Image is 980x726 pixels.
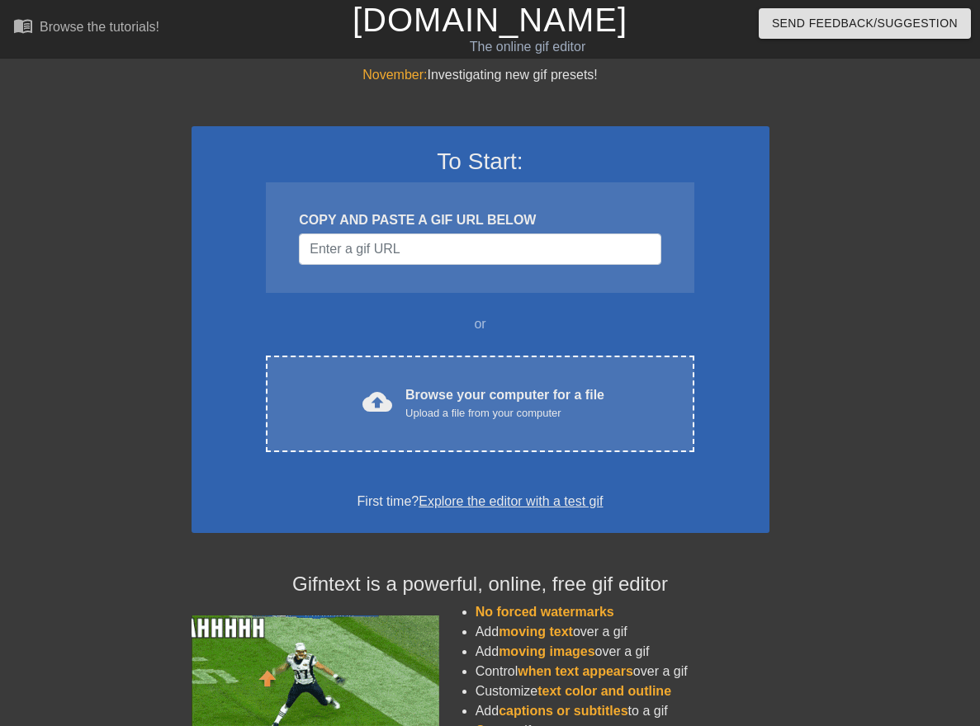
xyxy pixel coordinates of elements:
div: Investigating new gif presets! [192,65,769,85]
span: moving images [499,644,594,658]
li: Add over a gif [476,622,769,642]
span: cloud_upload [362,387,392,417]
h4: Gifntext is a powerful, online, free gif editor [192,573,769,596]
span: menu_book [13,16,33,35]
button: Send Feedback/Suggestion [759,8,971,39]
span: moving text [499,625,573,639]
a: [DOMAIN_NAME] [353,2,627,38]
div: or [234,314,727,334]
input: Username [299,233,660,265]
li: Add to a gif [476,701,769,721]
div: Upload a file from your computer [405,405,604,422]
div: Browse the tutorials! [40,20,159,34]
div: First time? [213,492,748,511]
li: Control over a gif [476,662,769,681]
li: Add over a gif [476,642,769,662]
li: Customize [476,681,769,701]
span: Send Feedback/Suggestion [772,13,958,34]
span: when text appears [518,664,633,678]
span: November: [362,68,427,82]
a: Browse the tutorials! [13,16,159,41]
h3: To Start: [213,148,748,176]
div: COPY AND PASTE A GIF URL BELOW [299,210,660,230]
div: Browse your computer for a file [405,385,604,422]
span: text color and outline [537,684,671,698]
img: football_small.gif [192,615,439,726]
span: No forced watermarks [476,605,614,619]
span: captions or subtitles [499,704,627,718]
a: Explore the editor with a test gif [419,494,603,508]
div: The online gif editor [335,37,721,57]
